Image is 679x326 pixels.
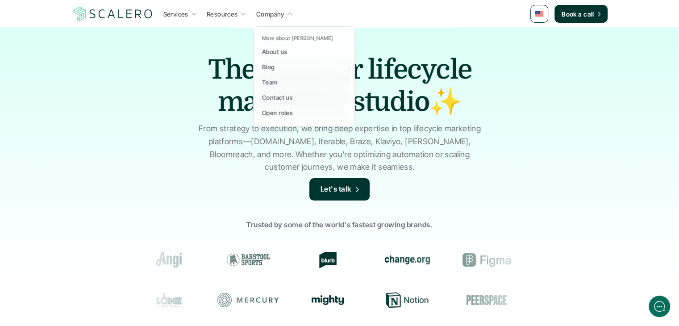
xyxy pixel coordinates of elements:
[259,90,349,105] a: Contact us
[72,6,154,22] a: Scalero company logo
[376,292,438,308] div: Notion
[259,75,349,90] a: Team
[262,63,275,71] p: Blog
[456,292,517,308] div: Peerspace
[256,9,284,19] p: Company
[376,252,438,268] div: change.org
[138,292,200,308] div: Lodge Cast Iron
[545,255,587,265] img: Groome
[456,252,517,268] div: Figma
[554,5,608,23] a: Book a call
[262,108,293,117] p: Open roles
[217,292,279,308] div: Mercury
[259,59,349,75] a: Blog
[262,78,278,87] p: Team
[259,105,349,120] a: Open roles
[562,9,594,19] p: Book a call
[217,252,279,268] div: Barstool
[262,47,287,56] p: About us
[649,296,670,317] iframe: gist-messenger-bubble-iframe
[262,35,333,42] p: More about [PERSON_NAME]
[14,118,165,136] button: New conversation
[195,122,485,174] p: From strategy to execution, we bring deep expertise in top lifecycle marketing platforms—[DOMAIN_...
[535,292,597,308] div: Resy
[13,43,165,58] h1: Hi! Welcome to [GEOGRAPHIC_DATA].
[72,5,154,22] img: Scalero company logo
[259,44,349,59] a: About us
[58,124,107,131] span: New conversation
[262,93,293,102] p: Contact us
[321,184,352,195] p: Let's talk
[297,252,358,268] div: Blurb
[207,9,238,19] p: Resources
[163,9,188,19] p: Services
[309,178,370,201] a: Let's talk
[297,295,358,305] div: Mighty Networks
[183,54,496,118] h1: The premier lifecycle marketing studio✨
[75,268,113,274] span: We run on Gist
[13,59,165,102] h2: Let us know if we can help with lifecycle marketing.
[138,252,200,268] div: Angi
